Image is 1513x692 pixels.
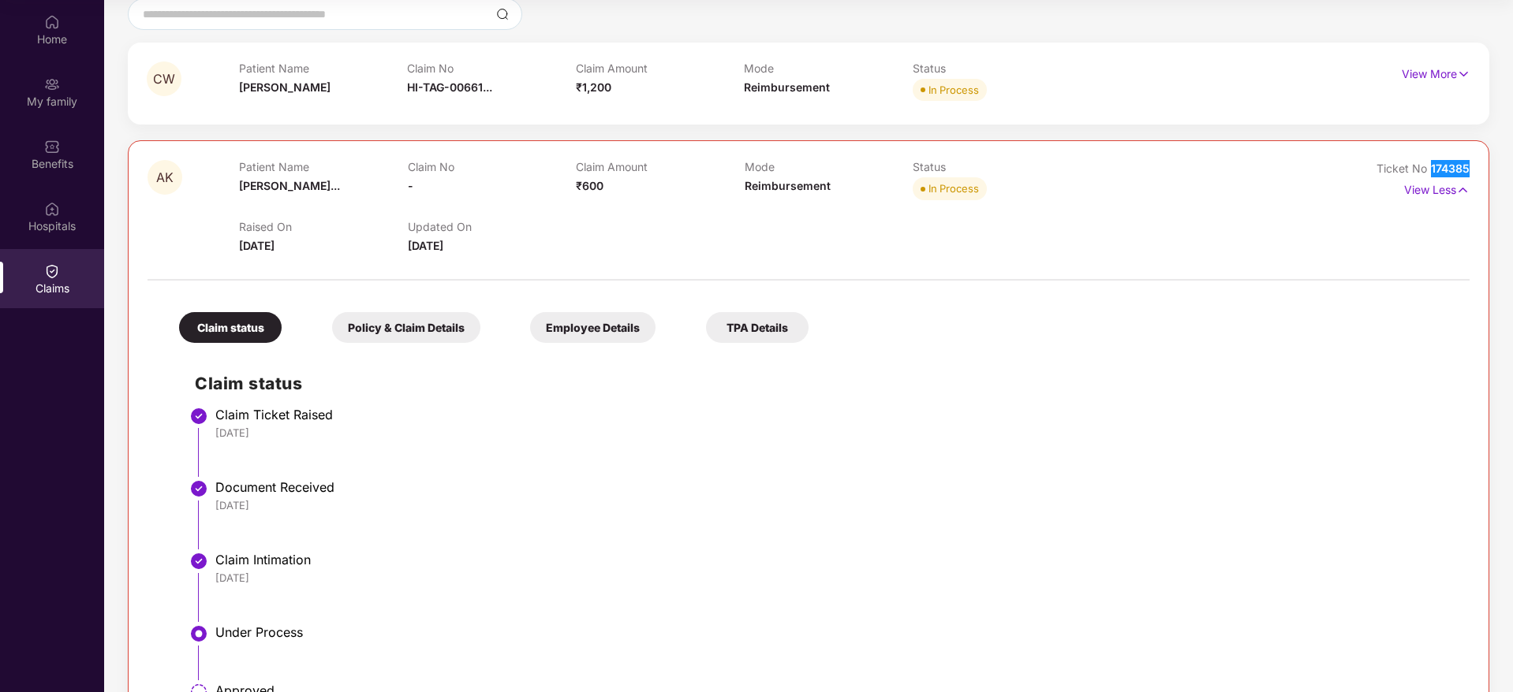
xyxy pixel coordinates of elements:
p: Updated On [408,220,576,233]
p: Claim Amount [576,160,744,173]
div: Claim status [179,312,282,343]
p: View Less [1404,177,1470,199]
img: svg+xml;base64,PHN2ZyBpZD0iU3RlcC1Eb25lLTMyeDMyIiB4bWxucz0iaHR0cDovL3d3dy53My5vcmcvMjAwMC9zdmciIH... [189,479,208,498]
img: svg+xml;base64,PHN2ZyBpZD0iU3RlcC1Eb25lLTMyeDMyIiB4bWxucz0iaHR0cDovL3d3dy53My5vcmcvMjAwMC9zdmciIH... [189,407,208,426]
div: [DATE] [215,498,1454,512]
span: [DATE] [408,239,443,252]
div: Employee Details [530,312,656,343]
div: Policy & Claim Details [332,312,480,343]
p: Mode [745,160,913,173]
span: [PERSON_NAME] [239,80,331,94]
div: In Process [928,82,979,98]
span: Ticket No [1377,162,1431,175]
span: 174385 [1431,162,1470,175]
p: Claim No [407,61,576,75]
img: svg+xml;base64,PHN2ZyBpZD0iU2VhcmNoLTMyeDMyIiB4bWxucz0iaHR0cDovL3d3dy53My5vcmcvMjAwMC9zdmciIHdpZH... [496,8,509,20]
img: svg+xml;base64,PHN2ZyBpZD0iQmVuZWZpdHMiIHhtbG5zPSJodHRwOi8vd3d3LnczLm9yZy8yMDAwL3N2ZyIgd2lkdGg9Ij... [44,139,60,154]
div: [DATE] [215,571,1454,585]
img: svg+xml;base64,PHN2ZyBpZD0iSG9tZSIgeG1sbnM9Imh0dHA6Ly93d3cudzMub3JnLzIwMDAvc3ZnIiB3aWR0aD0iMjAiIG... [44,14,60,30]
p: Status [913,160,1081,173]
img: svg+xml;base64,PHN2ZyBpZD0iU3RlcC1Eb25lLTMyeDMyIiB4bWxucz0iaHR0cDovL3d3dy53My5vcmcvMjAwMC9zdmciIH... [189,552,208,571]
img: svg+xml;base64,PHN2ZyB4bWxucz0iaHR0cDovL3d3dy53My5vcmcvMjAwMC9zdmciIHdpZHRoPSIxNyIgaGVpZ2h0PSIxNy... [1456,181,1470,199]
div: TPA Details [706,312,809,343]
span: ₹600 [576,179,603,192]
p: Claim No [408,160,576,173]
p: Mode [744,61,913,75]
div: Document Received [215,479,1454,495]
span: ₹1,200 [576,80,611,94]
img: svg+xml;base64,PHN2ZyB4bWxucz0iaHR0cDovL3d3dy53My5vcmcvMjAwMC9zdmciIHdpZHRoPSIxNyIgaGVpZ2h0PSIxNy... [1457,65,1470,83]
span: Reimbursement [744,80,830,94]
span: Reimbursement [745,179,831,192]
div: Claim Ticket Raised [215,407,1454,422]
p: Patient Name [239,160,407,173]
div: [DATE] [215,426,1454,440]
img: svg+xml;base64,PHN2ZyBpZD0iQ2xhaW0iIHhtbG5zPSJodHRwOi8vd3d3LnczLm9yZy8yMDAwL3N2ZyIgd2lkdGg9IjIwIi... [44,263,60,279]
div: Under Process [215,624,1454,640]
span: - [408,179,413,192]
h2: Claim status [195,370,1454,396]
p: Patient Name [239,61,408,75]
div: Claim Intimation [215,552,1454,567]
img: svg+xml;base64,PHN2ZyBpZD0iU3RlcC1BY3RpdmUtMzJ4MzIiIHhtbG5zPSJodHRwOi8vd3d3LnczLm9yZy8yMDAwL3N2Zy... [189,624,208,643]
p: View More [1402,61,1470,83]
div: In Process [928,180,979,196]
img: svg+xml;base64,PHN2ZyB3aWR0aD0iMjAiIGhlaWdodD0iMjAiIHZpZXdCb3g9IjAgMCAyMCAyMCIgZmlsbD0ibm9uZSIgeG... [44,76,60,92]
span: CW [153,73,175,86]
span: [PERSON_NAME]... [239,179,340,192]
img: svg+xml;base64,PHN2ZyBpZD0iSG9zcGl0YWxzIiB4bWxucz0iaHR0cDovL3d3dy53My5vcmcvMjAwMC9zdmciIHdpZHRoPS... [44,201,60,217]
p: Status [913,61,1082,75]
span: HI-TAG-00661... [407,80,492,94]
p: Claim Amount [576,61,745,75]
span: [DATE] [239,239,275,252]
p: Raised On [239,220,407,233]
span: AK [156,171,174,184]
